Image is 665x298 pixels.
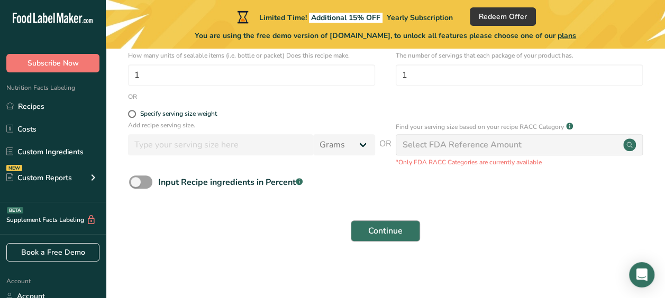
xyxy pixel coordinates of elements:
div: Custom Reports [6,172,72,183]
button: Continue [351,220,420,241]
input: Type your serving size here [128,134,313,155]
span: plans [558,31,576,41]
span: Continue [368,225,403,237]
div: OR [128,92,137,101]
div: Open Intercom Messenger [629,262,654,287]
p: *Only FDA RACC Categories are currently available [396,157,643,167]
p: Add recipe serving size. [128,120,375,130]
div: Limited Time! [235,11,453,23]
span: You are using the free demo version of [DOMAIN_NAME], to unlock all features please choose one of... [195,30,576,41]
p: The number of servings that each package of your product has. [396,51,643,60]
div: Input Recipe ingredients in Percent [158,176,303,189]
span: Yearly Subscription [387,13,453,23]
span: Additional 15% OFF [309,13,382,23]
p: How many units of sealable items (i.e. bottle or packet) Does this recipe make. [128,51,375,60]
button: Subscribe Now [6,54,99,72]
div: Specify serving size weight [140,110,217,118]
p: Find your serving size based on your recipe RACC Category [396,122,564,132]
a: Book a Free Demo [6,243,99,262]
div: Select FDA Reference Amount [403,138,522,151]
div: BETA [7,207,23,213]
div: NEW [6,165,22,171]
span: Subscribe Now [28,58,79,69]
span: Redeem Offer [479,11,527,22]
button: Redeem Offer [470,7,536,26]
span: OR [379,137,391,167]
